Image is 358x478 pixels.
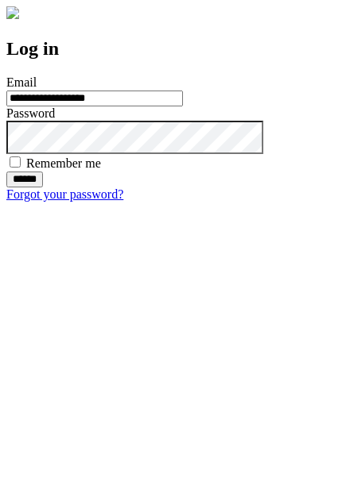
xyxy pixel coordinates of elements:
img: logo-4e3dc11c47720685a147b03b5a06dd966a58ff35d612b21f08c02c0306f2b779.png [6,6,19,19]
h2: Log in [6,38,352,60]
label: Email [6,75,37,89]
label: Remember me [26,156,101,170]
label: Password [6,106,55,120]
a: Forgot your password? [6,187,123,201]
